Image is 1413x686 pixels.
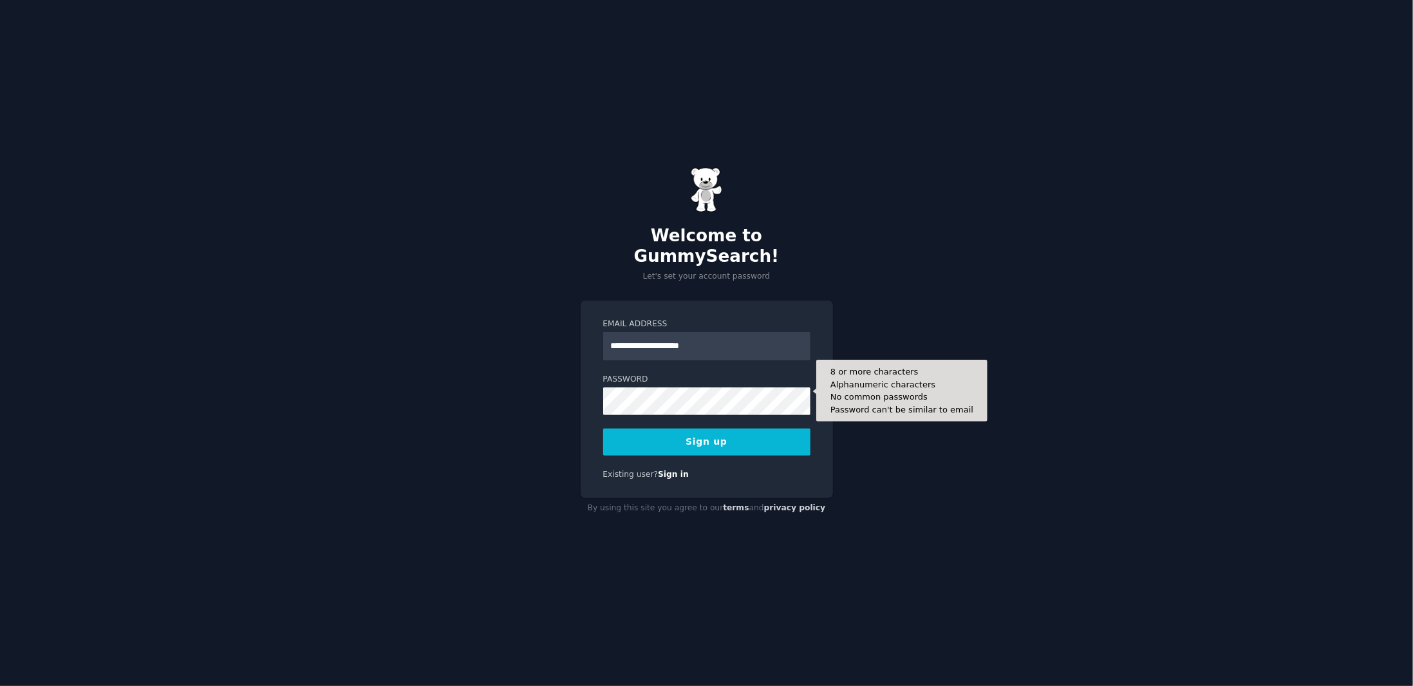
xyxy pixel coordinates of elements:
a: privacy policy [764,503,826,512]
div: By using this site you agree to our and [581,498,833,519]
label: Password [603,374,810,385]
span: Existing user? [603,470,659,479]
label: Email Address [603,319,810,330]
img: Gummy Bear [691,167,723,212]
h2: Welcome to GummySearch! [581,226,833,266]
a: terms [723,503,749,512]
button: Sign up [603,429,810,456]
p: Let's set your account password [581,271,833,283]
a: Sign in [658,470,689,479]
